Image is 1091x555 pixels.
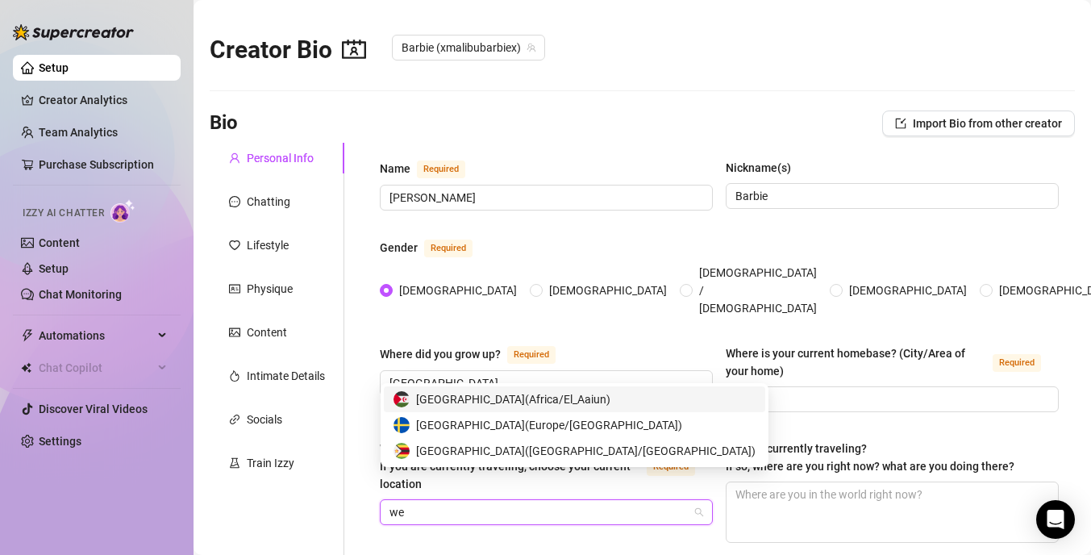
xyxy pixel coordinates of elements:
[210,35,366,65] h2: Creator Bio
[229,457,240,469] span: experiment
[23,206,104,221] span: Izzy AI Chatter
[380,160,410,177] div: Name
[110,199,135,223] img: AI Chatter
[229,152,240,164] span: user
[389,189,700,207] input: Name
[693,264,823,317] span: [DEMOGRAPHIC_DATA] / [DEMOGRAPHIC_DATA]
[39,288,122,301] a: Chat Monitoring
[416,390,610,408] span: [GEOGRAPHIC_DATA] ( Africa/El_Aaiun )
[210,111,238,136] h3: Bio
[21,329,34,342] span: thunderbolt
[1036,500,1075,539] div: Open Intercom Messenger
[21,362,31,373] img: Chat Copilot
[39,236,80,249] a: Content
[393,282,523,299] span: [DEMOGRAPHIC_DATA]
[380,345,501,363] div: Where did you grow up?
[416,442,756,460] span: [GEOGRAPHIC_DATA] ( [GEOGRAPHIC_DATA]/[GEOGRAPHIC_DATA] )
[735,390,1046,408] input: Where is your current homebase? (City/Area of your home)
[342,37,366,61] span: contacts
[229,196,240,207] span: message
[39,87,168,113] a: Creator Analytics
[229,414,240,425] span: link
[39,403,148,415] a: Discover Viral Videos
[380,238,490,257] label: Gender
[527,43,536,52] span: team
[726,159,791,177] div: Nickname(s)
[39,158,154,171] a: Purchase Subscription
[39,355,153,381] span: Chat Copilot
[417,161,465,178] span: Required
[394,417,410,433] img: se
[247,454,294,472] div: Train Izzy
[726,159,802,177] label: Nickname(s)
[895,118,906,129] span: import
[380,442,631,490] span: What is your timezone of your current location? If you are currently traveling, choose your curre...
[229,283,240,294] span: idcard
[247,193,290,211] div: Chatting
[247,280,293,298] div: Physique
[416,416,682,434] span: [GEOGRAPHIC_DATA] ( Europe/[GEOGRAPHIC_DATA] )
[394,391,410,407] img: eh
[735,187,1046,205] input: Nickname(s)
[424,240,473,257] span: Required
[380,344,573,364] label: Where did you grow up?
[247,149,314,167] div: Personal Info
[380,159,483,178] label: Name
[247,367,325,385] div: Intimate Details
[402,35,535,60] span: Barbie (xmalibubarbiex)
[39,61,69,74] a: Setup
[39,323,153,348] span: Automations
[380,239,418,257] div: Gender
[39,435,81,448] a: Settings
[882,111,1075,136] button: Import Bio from other creator
[913,117,1062,130] span: Import Bio from other creator
[389,374,700,392] input: Where did you grow up?
[726,344,1059,380] label: Where is your current homebase? (City/Area of your home)
[247,236,289,254] div: Lifestyle
[543,282,673,299] span: [DEMOGRAPHIC_DATA]
[229,370,240,382] span: fire
[39,262,69,275] a: Setup
[993,354,1041,372] span: Required
[13,24,134,40] img: logo-BBDzfeDw.svg
[726,344,986,380] div: Where is your current homebase? (City/Area of your home)
[507,346,556,364] span: Required
[726,442,1014,473] span: Are you currently traveling? If so, where are you right now? what are you doing there?
[843,282,973,299] span: [DEMOGRAPHIC_DATA]
[229,240,240,251] span: heart
[247,323,287,341] div: Content
[394,443,410,459] img: zw
[229,327,240,338] span: picture
[39,126,118,139] a: Team Analytics
[247,411,282,428] div: Socials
